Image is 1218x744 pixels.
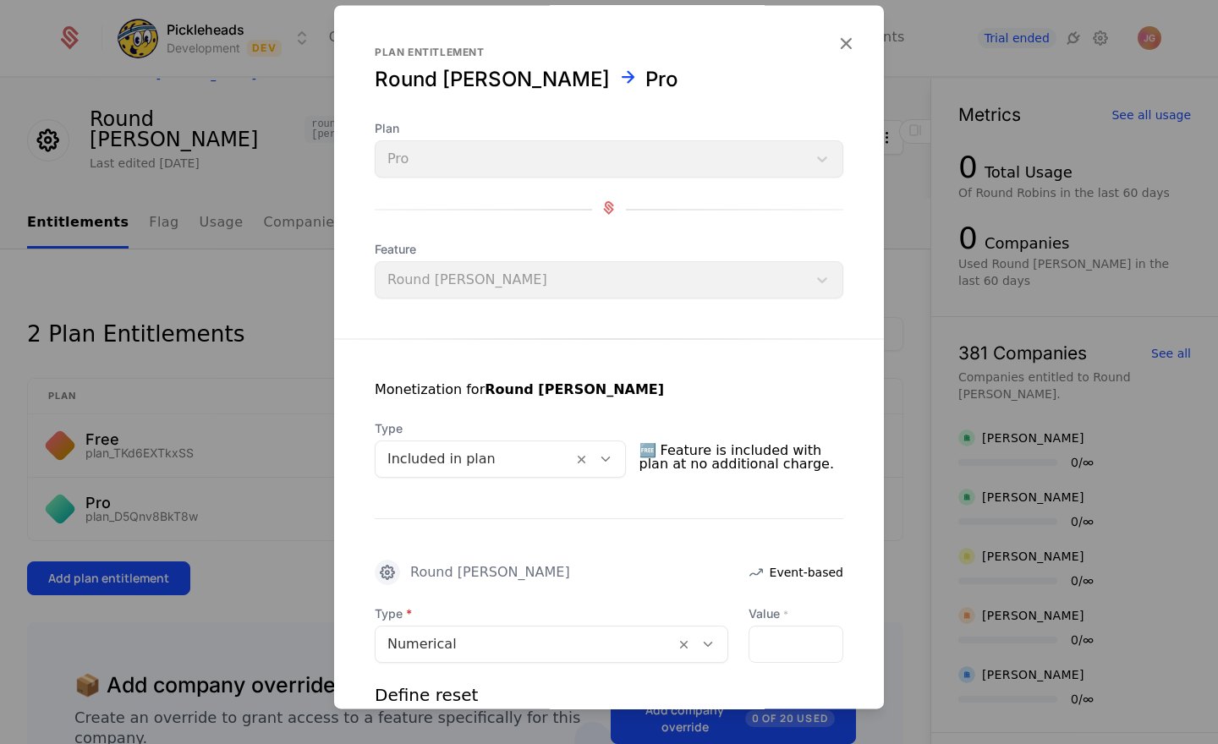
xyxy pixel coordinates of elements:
span: 🆓 Feature is included with plan at no additional charge. [639,437,844,478]
span: Event-based [770,564,843,581]
label: Value [749,605,843,622]
div: Round [PERSON_NAME] [410,566,570,579]
div: Define reset [375,683,478,707]
span: Plan [375,120,843,137]
span: Feature [375,241,843,258]
strong: Round [PERSON_NAME] [485,381,664,397]
span: Type [375,420,626,437]
div: Pro [645,66,678,93]
div: Monetization for [375,380,664,400]
div: Plan entitlement [375,46,843,59]
span: Type [375,605,728,622]
div: Round Robin [375,66,610,93]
